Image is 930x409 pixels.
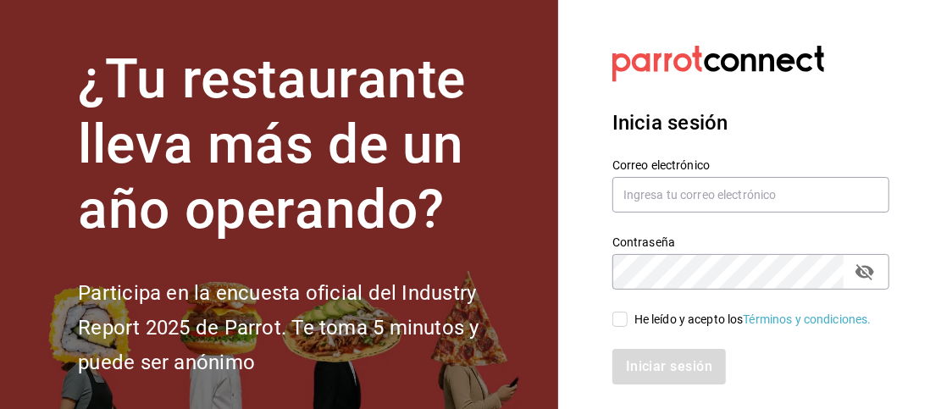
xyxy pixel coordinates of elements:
[78,276,535,379] h2: Participa en la encuesta oficial del Industry Report 2025 de Parrot. Te toma 5 minutos y puede se...
[612,160,889,172] label: Correo electrónico
[612,177,889,213] input: Ingresa tu correo electrónico
[744,312,872,326] a: Términos y condiciones.
[612,237,889,249] label: Contraseña
[612,108,889,138] h3: Inicia sesión
[634,311,872,329] div: He leído y acepto los
[850,257,879,286] button: passwordField
[78,47,535,242] h1: ¿Tu restaurante lleva más de un año operando?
